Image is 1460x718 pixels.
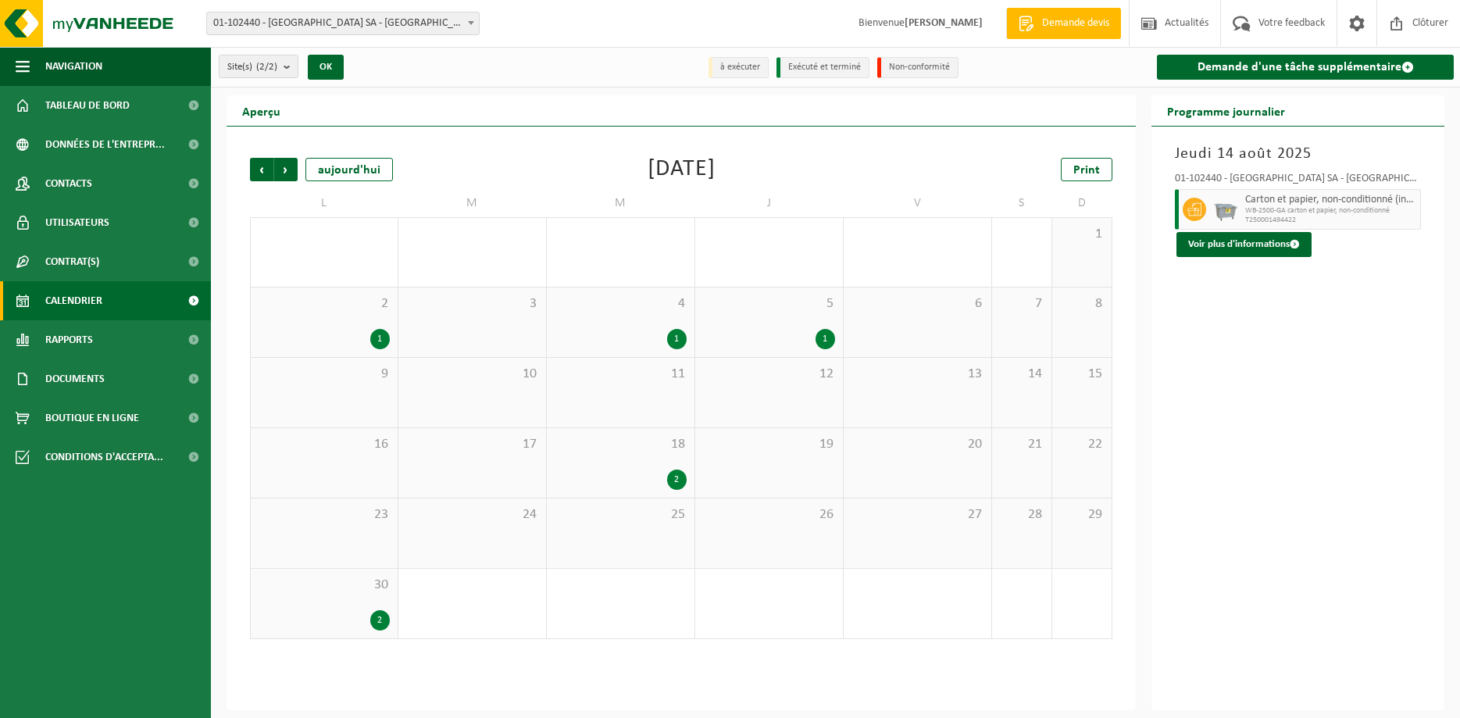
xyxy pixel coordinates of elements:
[370,329,390,349] div: 1
[703,506,835,523] span: 26
[45,438,163,477] span: Conditions d'accepta...
[1060,366,1104,383] span: 15
[45,125,165,164] span: Données de l'entrepr...
[1060,295,1104,313] span: 8
[905,17,983,29] strong: [PERSON_NAME]
[555,366,687,383] span: 11
[1000,366,1044,383] span: 14
[703,295,835,313] span: 5
[1175,142,1421,166] h3: Jeudi 14 août 2025
[308,55,344,80] button: OK
[406,366,538,383] span: 10
[406,436,538,453] span: 17
[1060,506,1104,523] span: 29
[406,506,538,523] span: 24
[844,189,992,217] td: V
[1006,8,1121,39] a: Demande devis
[259,577,390,594] span: 30
[1176,232,1312,257] button: Voir plus d'informations
[1000,506,1044,523] span: 28
[398,189,547,217] td: M
[256,62,277,72] count: (2/2)
[816,329,835,349] div: 1
[709,57,769,78] li: à exécuter
[547,189,695,217] td: M
[259,436,390,453] span: 16
[992,189,1052,217] td: S
[1073,164,1100,177] span: Print
[45,281,102,320] span: Calendrier
[206,12,480,35] span: 01-102440 - BOURGUIGNON BOIS SA - TOURINNES-SAINT-LAMBERT
[1000,295,1044,313] span: 7
[227,95,296,126] h2: Aperçu
[555,436,687,453] span: 18
[259,366,390,383] span: 9
[207,13,479,34] span: 01-102440 - BOURGUIGNON BOIS SA - TOURINNES-SAINT-LAMBERT
[1157,55,1454,80] a: Demande d'une tâche supplémentaire
[1000,436,1044,453] span: 21
[45,47,102,86] span: Navigation
[1245,216,1416,225] span: T250001494422
[259,506,390,523] span: 23
[1214,198,1237,221] img: WB-2500-GAL-GY-01
[877,57,958,78] li: Non-conformité
[703,366,835,383] span: 12
[1060,226,1104,243] span: 1
[1061,158,1112,181] a: Print
[45,320,93,359] span: Rapports
[851,295,983,313] span: 6
[227,55,277,79] span: Site(s)
[1052,189,1112,217] td: D
[667,329,687,349] div: 1
[219,55,298,78] button: Site(s)(2/2)
[45,203,109,242] span: Utilisateurs
[1245,194,1416,206] span: Carton et papier, non-conditionné (industriel)
[703,436,835,453] span: 19
[250,158,273,181] span: Précédent
[776,57,869,78] li: Exécuté et terminé
[1175,173,1421,189] div: 01-102440 - [GEOGRAPHIC_DATA] SA - [GEOGRAPHIC_DATA]
[45,164,92,203] span: Contacts
[851,436,983,453] span: 20
[45,86,130,125] span: Tableau de bord
[45,398,139,438] span: Boutique en ligne
[45,359,105,398] span: Documents
[1245,206,1416,216] span: WB-2500-GA carton et papier, non-conditionné
[1060,436,1104,453] span: 22
[45,242,99,281] span: Contrat(s)
[667,470,687,490] div: 2
[1038,16,1113,31] span: Demande devis
[274,158,298,181] span: Suivant
[250,189,398,217] td: L
[1151,95,1301,126] h2: Programme journalier
[648,158,716,181] div: [DATE]
[695,189,844,217] td: J
[851,366,983,383] span: 13
[851,506,983,523] span: 27
[555,506,687,523] span: 25
[305,158,393,181] div: aujourd'hui
[406,295,538,313] span: 3
[259,295,390,313] span: 2
[555,295,687,313] span: 4
[370,610,390,630] div: 2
